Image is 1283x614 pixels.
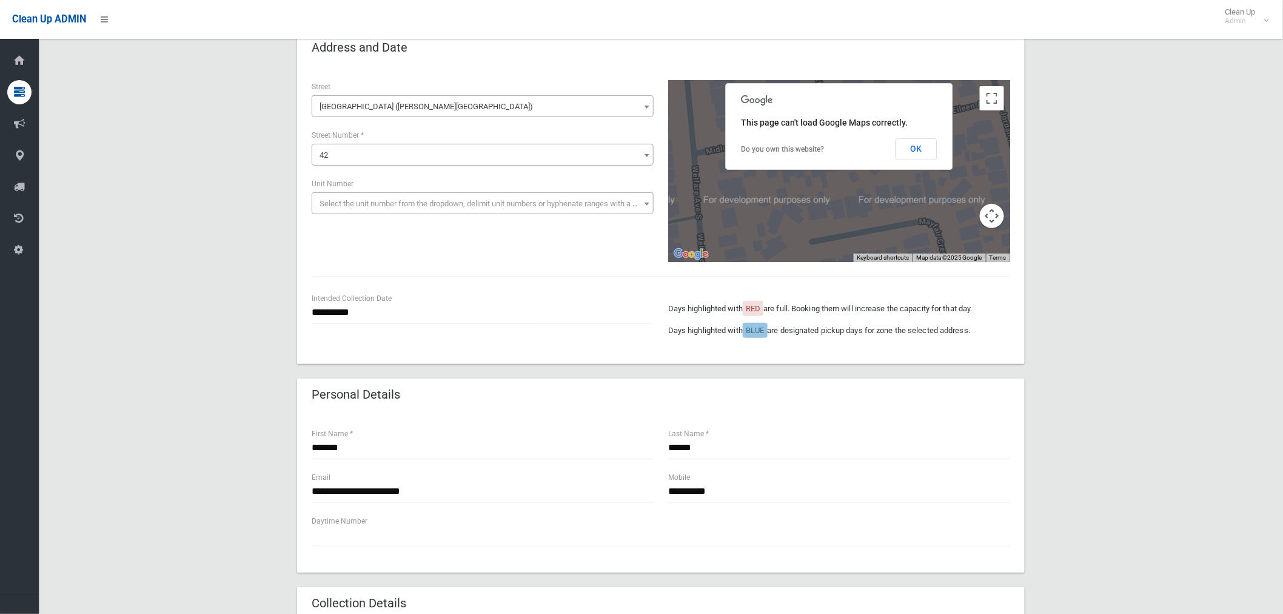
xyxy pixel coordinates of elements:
[896,138,937,160] button: OK
[990,254,1007,261] a: Terms (opens in new tab)
[320,150,328,160] span: 42
[315,147,651,164] span: 42
[12,13,86,25] span: Clean Up ADMIN
[980,204,1004,228] button: Map camera controls
[916,254,982,261] span: Map data ©2025 Google
[746,326,764,335] span: BLUE
[315,98,651,115] span: Midlothian Avenue (BEVERLY HILLS 2209)
[1219,7,1268,25] span: Clean Up
[1225,16,1256,25] small: Admin
[312,95,654,117] span: Midlothian Avenue (BEVERLY HILLS 2209)
[742,118,908,127] span: This page can't load Google Maps correctly.
[671,246,711,262] img: Google
[742,145,825,153] a: Do you own this website?
[857,254,909,262] button: Keyboard shortcuts
[297,36,422,59] header: Address and Date
[297,383,415,407] header: Personal Details
[671,246,711,262] a: Open this area in Google Maps (opens a new window)
[834,141,858,172] div: 42 Midlothian Avenue, BEVERLY HILLS NSW 2209
[746,304,760,313] span: RED
[320,199,658,208] span: Select the unit number from the dropdown, delimit unit numbers or hyphenate ranges with a comma
[312,144,654,166] span: 42
[980,86,1004,110] button: Toggle fullscreen view
[668,323,1010,338] p: Days highlighted with are designated pickup days for zone the selected address.
[668,302,1010,316] p: Days highlighted with are full. Booking them will increase the capacity for that day.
